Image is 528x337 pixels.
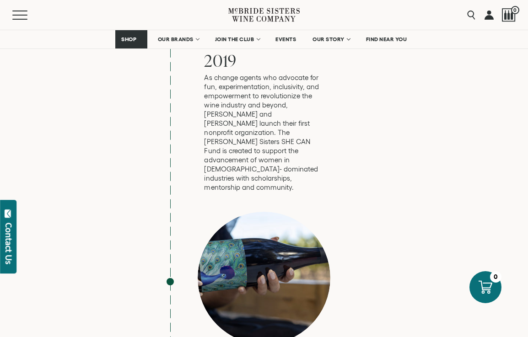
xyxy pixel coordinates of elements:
[12,11,45,20] button: Mobile Menu Trigger
[4,223,13,264] div: Contact Us
[115,30,147,48] a: SHOP
[511,6,519,14] span: 0
[275,36,296,43] span: EVENTS
[366,36,407,43] span: FIND NEAR YOU
[312,36,345,43] span: OUR STORY
[158,36,194,43] span: OUR BRANDS
[204,73,323,192] p: As change agents who advocate for fun, experimentation, inclusivity, and empowerment to revolutio...
[269,30,302,48] a: EVENTS
[204,49,237,72] span: 2019
[121,36,137,43] span: SHOP
[360,30,413,48] a: FIND NEAR YOU
[490,271,501,283] div: 0
[215,36,254,43] span: JOIN THE CLUB
[307,30,356,48] a: OUR STORY
[209,30,265,48] a: JOIN THE CLUB
[152,30,205,48] a: OUR BRANDS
